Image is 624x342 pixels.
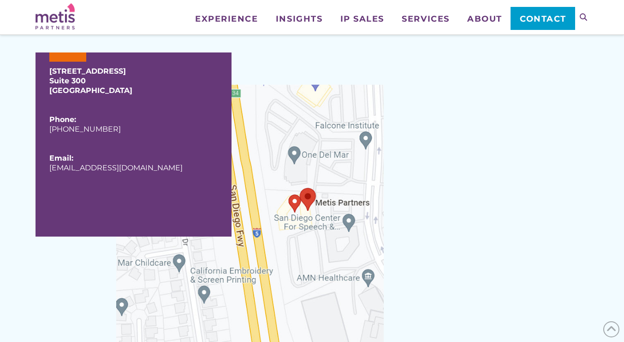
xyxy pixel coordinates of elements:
[603,321,619,337] span: Back to Top
[36,3,75,29] img: Metis Partners
[195,15,258,23] span: Experience
[520,15,566,23] span: Contact
[49,154,73,162] b: Email:
[340,15,384,23] span: IP Sales
[402,15,449,23] span: Services
[49,67,126,75] strong: [STREET_ADDRESS]
[276,15,322,23] span: Insights
[49,163,183,172] a: [EMAIL_ADDRESS][DOMAIN_NAME]
[467,15,502,23] span: About
[49,86,132,95] strong: [GEOGRAPHIC_DATA]
[49,76,86,85] strong: Suite 300
[49,115,76,124] b: Phone:
[511,7,575,30] a: Contact
[49,125,121,133] a: [PHONE_NUMBER]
